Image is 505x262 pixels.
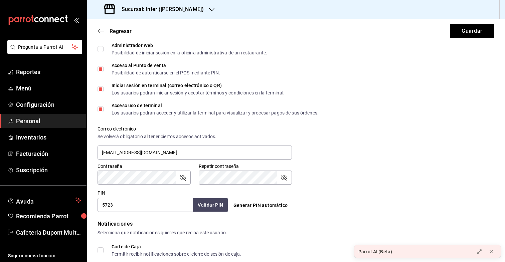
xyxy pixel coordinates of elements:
[112,110,319,115] div: Los usuarios podrán acceder y utilizar la terminal para visualizar y procesar pagos de sus órdenes.
[450,24,494,38] button: Guardar
[8,252,81,259] span: Sugerir nueva función
[98,229,494,236] div: Selecciona que notificaciones quieres que reciba este usuario.
[112,90,285,95] div: Los usuarios podrán iniciar sesión y aceptar términos y condiciones en la terminal.
[112,70,220,75] div: Posibilidad de autenticarse en el POS mediante PIN.
[98,126,292,131] label: Correo electrónico
[116,5,204,13] h3: Sucursal: Inter ([PERSON_NAME])
[16,196,72,204] span: Ayuda
[16,166,81,175] span: Suscripción
[16,212,81,221] span: Recomienda Parrot
[112,50,267,55] div: Posibilidad de iniciar sesión en la oficina administrativa de un restaurante.
[98,220,494,228] div: Notificaciones
[16,67,81,76] span: Reportes
[16,84,81,93] span: Menú
[112,63,220,68] div: Acceso al Punto de venta
[16,228,81,237] span: Cafeteria Dupont Multiuser
[112,83,285,88] div: Iniciar sesión en terminal (correo electrónico o QR)
[73,17,79,23] button: open_drawer_menu
[16,116,81,125] span: Personal
[193,198,228,212] button: Validar PIN
[16,149,81,158] span: Facturación
[112,252,241,256] div: Permitir recibir notificaciones sobre el cierre de sesión de caja.
[18,44,72,51] span: Pregunta a Parrot AI
[16,100,81,109] span: Configuración
[112,103,319,108] div: Acceso uso de terminal
[110,28,132,34] span: Regresar
[5,48,82,55] a: Pregunta a Parrot AI
[7,40,82,54] button: Pregunta a Parrot AI
[280,174,288,182] button: passwordField
[199,164,292,169] label: Repetir contraseña
[231,199,291,212] button: Generar PIN automático
[358,248,392,255] div: Parrot AI (Beta)
[98,28,132,34] button: Regresar
[98,198,193,212] input: 3 a 6 dígitos
[112,43,267,48] div: Administrador Web
[112,244,241,249] div: Corte de Caja
[16,133,81,142] span: Inventarios
[179,174,187,182] button: passwordField
[98,133,292,140] div: Se volverá obligatorio al tener ciertos accesos activados.
[98,164,191,169] label: Contraseña
[98,191,105,195] label: PIN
